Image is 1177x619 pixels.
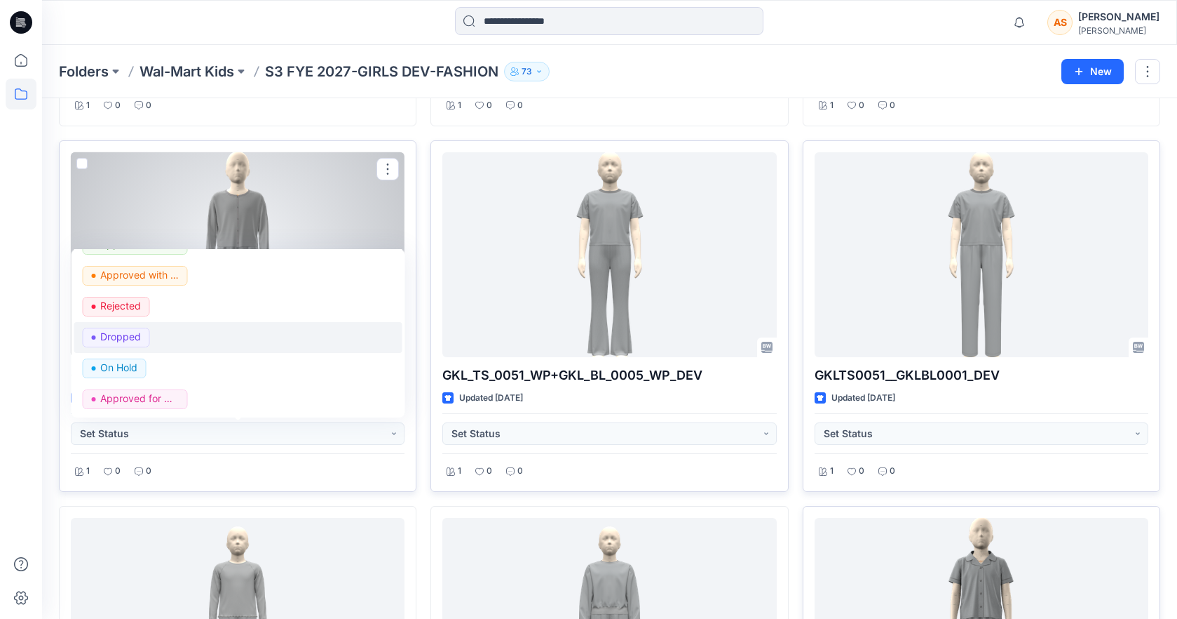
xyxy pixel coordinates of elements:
[140,62,234,81] a: Wal-Mart Kids
[146,464,151,479] p: 0
[517,464,523,479] p: 0
[146,98,151,113] p: 0
[115,98,121,113] p: 0
[831,391,895,406] p: Updated [DATE]
[890,464,895,479] p: 0
[815,152,1148,357] a: GKLTS0051__GKLBL0001_DEV
[459,391,523,406] p: Updated [DATE]
[86,464,90,479] p: 1
[487,464,492,479] p: 0
[100,359,137,377] p: On Hold
[86,98,90,113] p: 1
[830,98,834,113] p: 1
[1078,25,1159,36] div: [PERSON_NAME]
[100,390,179,408] p: Approved for Upload to customer platform
[71,152,404,357] a: GKLTL0077__GKLBS0007_DEVELOPMENT
[890,98,895,113] p: 0
[59,62,109,81] a: Folders
[815,366,1148,385] p: GKLTS0051__GKLBL0001_DEV
[115,464,121,479] p: 0
[487,98,492,113] p: 0
[458,98,461,113] p: 1
[859,98,864,113] p: 0
[830,464,834,479] p: 1
[1078,8,1159,25] div: [PERSON_NAME]
[100,266,179,284] p: Approved with corrections
[100,297,141,315] p: Rejected
[265,62,498,81] p: S3 FYE 2027-GIRLS DEV-FASHION
[458,464,461,479] p: 1
[522,64,532,79] p: 73
[504,62,550,81] button: 73
[859,464,864,479] p: 0
[100,328,141,346] p: Dropped
[1047,10,1073,35] div: AS
[517,98,523,113] p: 0
[442,366,776,385] p: GKL_TS_0051_WP+GKL_BL_0005_WP_DEV
[442,152,776,357] a: GKL_TS_0051_WP+GKL_BL_0005_WP_DEV
[1061,59,1124,84] button: New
